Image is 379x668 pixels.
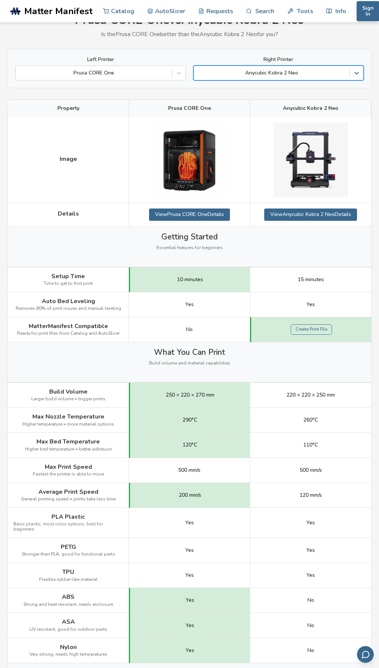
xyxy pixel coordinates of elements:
span: Flexible rubber-like material [39,577,98,582]
span: PETG [61,544,76,550]
span: ASA [62,618,75,625]
button: Send feedback via email [357,646,374,663]
p: Is the Prusa CORE One better than the Anycubic Kobra 2 Neo for you? [7,31,372,38]
span: Setup Time [51,273,85,280]
span: Max Bed Temperature [37,438,100,445]
span: No [307,623,314,629]
span: Essential features for beginners [157,245,223,251]
span: Yes [306,572,315,578]
label: Left Printer [15,57,186,63]
span: Higher bed temperature = better adhesion [25,447,112,452]
span: What You Can Print [154,348,225,357]
img: Prusa CORE One [152,123,227,197]
span: Nylon [60,644,77,650]
span: Prusa CORE One [168,105,211,111]
span: No [307,597,314,603]
span: Property [57,105,79,111]
span: Yes [306,302,315,308]
span: Yes [306,547,315,553]
span: Average Print Speed [38,489,98,495]
span: Higher temperature = more material options [22,422,114,427]
span: Time to get to first print [44,281,93,286]
a: ViewPrusa CORE OneDetails [149,209,230,220]
span: Basic plastic, most color options, best for beginners [13,522,123,532]
span: 110°C [303,442,318,448]
span: Removes 80% of print issues and manual leveling [16,306,121,311]
span: Strong and heat resistant, needs enclosure [23,602,113,607]
span: Larger build volume = bigger prints [31,397,105,402]
span: Max Nozzle Temperature [32,413,104,420]
span: MatterManifest Compatible [29,323,108,330]
span: 120°C [183,442,197,448]
span: UV resistant, good for outdoor parts [29,627,107,632]
span: 220 × 220 × 250 mm [287,392,335,398]
span: Yes [186,623,194,629]
h1: Prusa CORE One vs Anycubic Kobra 2 Neo [7,13,372,27]
span: No [307,648,314,653]
span: No [186,327,193,333]
span: Very strong, needs high temperatures [29,652,107,657]
span: Anycubic Kobra 2 Neo [283,105,338,111]
span: Fastest the printer is able to move [33,472,104,477]
span: Yes [185,302,194,308]
span: Yes [185,572,194,578]
span: Ready for print files from Catalog and AutoSlicer [17,331,120,336]
a: Create Print File [291,324,332,335]
span: 10 minutes [177,277,203,283]
span: Yes [185,547,194,553]
label: Right Printer [193,57,364,63]
span: Yes [185,520,194,526]
span: Matter Manifest [24,6,92,16]
span: 15 minutes [298,277,324,283]
span: Build Volume [49,388,88,395]
a: ViewAnycubic Kobra 2 NeoDetails [264,209,357,220]
span: Max Print Speed [45,464,92,470]
span: Build volume and material capabilities [149,361,230,366]
span: TPU [62,569,74,575]
span: 290°C [183,417,197,423]
span: ABS [62,594,75,600]
span: 500 mm/s [300,467,322,473]
input: Prusa CORE One [19,70,21,76]
span: Details [58,210,79,217]
span: 500 mm/s [178,467,200,473]
span: General printing speed = prints take less time [21,497,116,502]
span: Getting Started [161,232,218,241]
span: Auto Bed Leveling [42,298,95,305]
img: Anycubic Kobra 2 Neo [274,123,348,197]
span: Yes [186,648,194,653]
span: 200 mm/s [179,492,201,498]
span: Yes [186,597,194,603]
span: 250 × 220 × 270 mm [166,392,214,398]
span: Yes [306,520,315,526]
span: 260°C [303,417,318,423]
span: 120 mm/s [300,492,322,498]
span: Stronger than PLA, good for functional parts [22,552,115,557]
span: Image [60,156,77,162]
span: PLA Plastic [51,513,85,520]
